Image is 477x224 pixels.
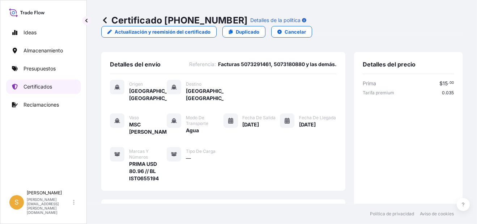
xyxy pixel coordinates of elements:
[101,26,217,38] a: Actualización y reemisión del certificado
[6,98,81,112] a: Reclamaciones
[115,28,210,35] p: Actualización y reemisión del certificado
[129,121,167,135] span: MSC [PERSON_NAME]
[218,61,337,68] span: Facturas 5073291461, 5073180880 y las demás.
[450,82,454,84] span: 00
[442,90,454,96] span: 0.035
[285,28,306,35] p: Cancelar
[27,190,72,196] p: [PERSON_NAME]
[24,83,52,90] p: Certificados
[363,61,416,68] span: Detalles del precio
[129,148,167,160] span: Marcas y números
[186,81,201,87] span: Destino
[448,82,449,84] span: .
[443,81,448,86] span: 15
[129,81,143,87] span: Origen
[24,65,56,72] p: Presupuestos
[243,121,259,128] span: [DATE]
[186,87,223,102] span: [GEOGRAPHIC_DATA], [GEOGRAPHIC_DATA]
[129,87,167,102] span: [GEOGRAPHIC_DATA], [GEOGRAPHIC_DATA]
[186,127,199,134] span: Agua
[186,148,216,154] span: Tipo de carga
[370,211,414,217] a: Política de privacidad
[189,61,216,68] span: Referencia:
[27,197,72,215] p: [PERSON_NAME][EMAIL_ADDRESS][PERSON_NAME][DOMAIN_NAME]
[6,61,81,76] a: Presupuestos
[236,28,259,35] p: Duplicado
[6,25,81,40] a: Ideas
[24,29,37,36] p: Ideas
[24,47,63,54] p: Almacenamiento
[129,115,139,121] span: Vaso
[186,155,191,162] span: —
[420,211,454,217] a: Aviso de cookies
[299,115,336,121] span: Fecha de llegada
[6,43,81,58] a: Almacenamiento
[363,90,394,96] span: Tarifa premium
[110,61,161,68] span: Detalles del envío
[222,26,265,38] a: Duplicado
[243,115,276,121] span: Fecha de salida
[111,14,247,26] font: Certificado [PHONE_NUMBER]
[363,80,376,87] span: Prima
[129,160,167,182] span: PRIMA USD 80.96 // BL IST0655194
[299,121,316,128] span: [DATE]
[186,115,223,126] span: Modo de transporte
[271,26,312,38] button: Cancelar
[14,199,19,206] span: S
[439,81,443,86] span: $
[250,17,301,24] p: Detalles de la política
[24,101,59,108] p: Reclamaciones
[6,79,81,94] a: Certificados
